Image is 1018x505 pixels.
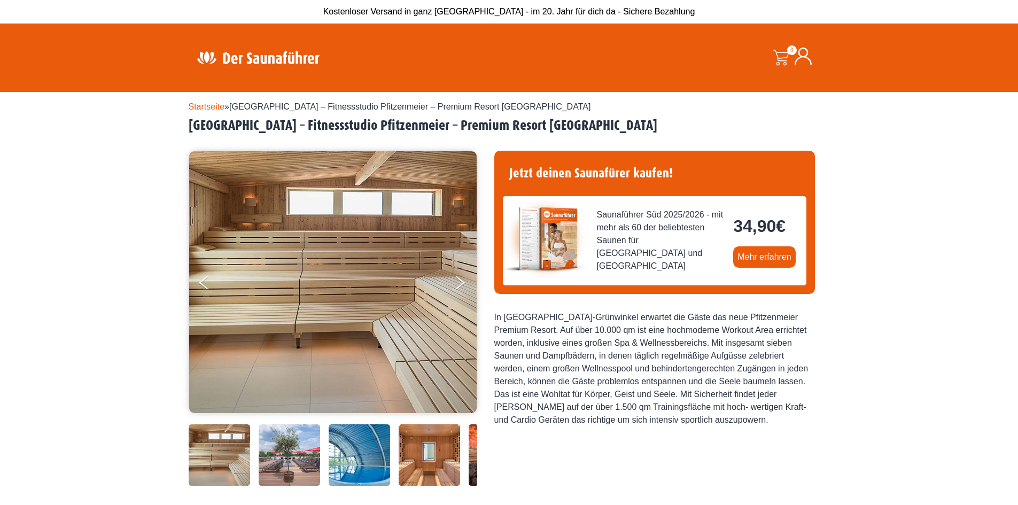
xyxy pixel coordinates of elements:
img: der-saunafuehrer-2025-sued.jpg [503,196,588,282]
span: Saunaführer Süd 2025/2026 - mit mehr als 60 der beliebtesten Saunen für [GEOGRAPHIC_DATA] und [GE... [597,208,725,273]
a: Mehr erfahren [733,246,796,268]
h2: [GEOGRAPHIC_DATA] – Fitnessstudio Pfitzenmeier – Premium Resort [GEOGRAPHIC_DATA] [189,118,830,134]
h4: Jetzt deinen Saunafürer kaufen! [503,159,806,188]
a: Startseite [189,102,225,111]
span: 0 [787,45,797,55]
div: In [GEOGRAPHIC_DATA]-Grünwinkel erwartet die Gäste das neue Pfitzenmeier Premium Resort. Auf über... [494,311,815,426]
span: € [776,216,786,236]
button: Next [454,271,480,298]
span: » [189,102,591,111]
bdi: 34,90 [733,216,786,236]
span: [GEOGRAPHIC_DATA] – Fitnessstudio Pfitzenmeier – Premium Resort [GEOGRAPHIC_DATA] [229,102,590,111]
span: Kostenloser Versand in ganz [GEOGRAPHIC_DATA] - im 20. Jahr für dich da - Sichere Bezahlung [323,7,695,16]
button: Previous [199,271,226,298]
